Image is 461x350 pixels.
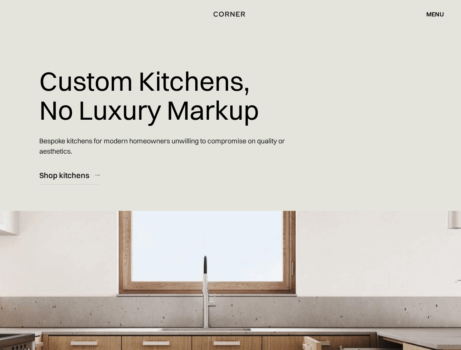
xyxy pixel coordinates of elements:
[39,130,304,162] p: Bespoke kitchens for modern homeowners unwilling to compromise on quality or aesthetics.
[39,61,259,130] h1: Custom Kitchens, No Luxury Markup
[419,8,444,21] div: menu
[426,11,444,17] div: menu
[204,9,257,19] a: home
[39,170,89,180] div: Shop kitchens
[39,166,100,185] a: Shop kitchens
